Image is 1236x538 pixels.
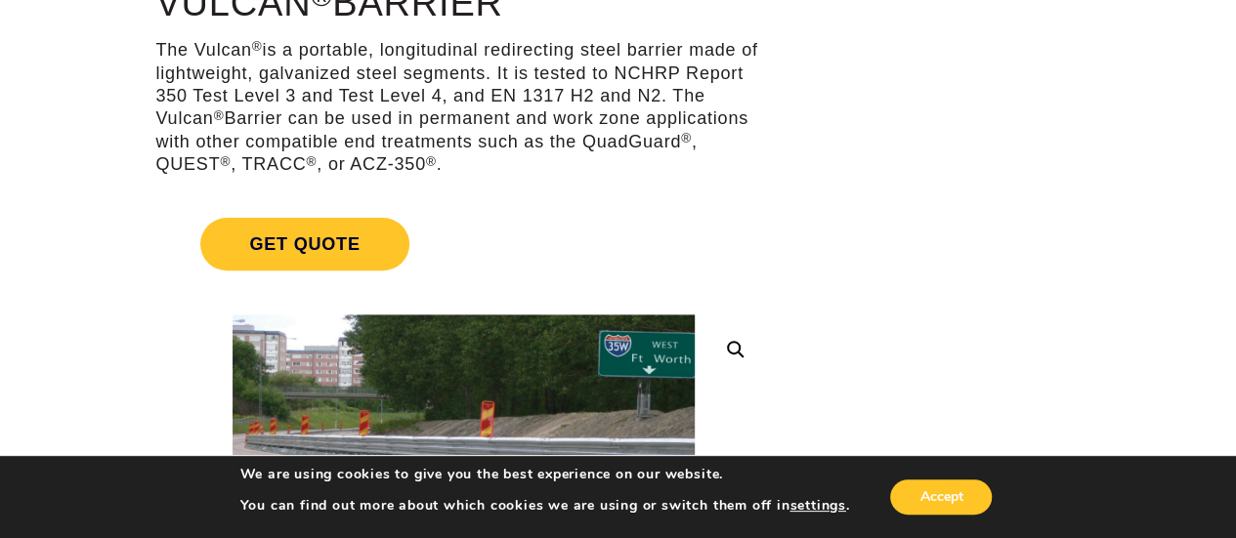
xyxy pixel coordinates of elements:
[240,466,850,483] p: We are using cookies to give you the best experience on our website.
[155,39,771,176] p: The Vulcan is a portable, longitudinal redirecting steel barrier made of lightweight, galvanized ...
[220,154,231,169] sup: ®
[240,497,850,515] p: You can find out more about which cookies we are using or switch them off in .
[306,154,317,169] sup: ®
[890,479,992,515] button: Accept
[200,218,408,270] span: Get Quote
[681,131,692,145] sup: ®
[214,108,225,123] sup: ®
[252,39,263,54] sup: ®
[426,154,437,169] sup: ®
[789,497,845,515] button: settings
[155,194,771,294] a: Get Quote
